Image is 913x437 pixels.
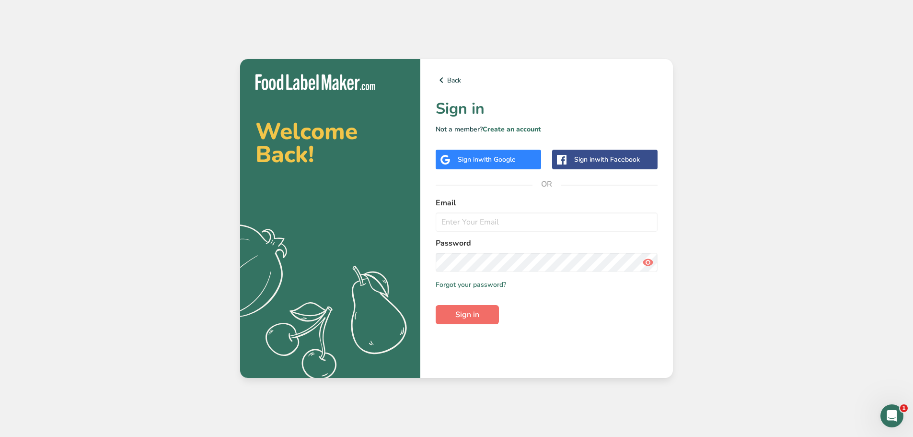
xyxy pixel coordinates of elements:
[255,120,405,166] h2: Welcome Back!
[532,170,561,199] span: OR
[595,155,640,164] span: with Facebook
[436,280,506,290] a: Forgot your password?
[255,74,375,90] img: Food Label Maker
[436,305,499,324] button: Sign in
[880,404,903,427] iframe: Intercom live chat
[455,309,479,320] span: Sign in
[436,97,658,120] h1: Sign in
[436,197,658,209] label: Email
[900,404,908,412] span: 1
[436,74,658,86] a: Back
[458,154,516,165] div: Sign in
[436,213,658,232] input: Enter Your Email
[478,155,516,164] span: with Google
[436,124,658,134] p: Not a member?
[574,154,640,165] div: Sign in
[436,237,658,249] label: Password
[483,125,541,134] a: Create an account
